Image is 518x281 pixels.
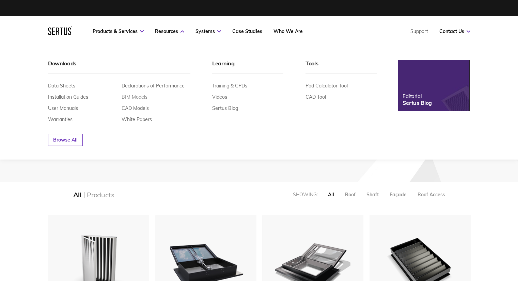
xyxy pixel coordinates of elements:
[155,28,184,34] a: Resources
[418,192,445,198] div: Roof Access
[305,60,377,74] div: Tools
[122,116,152,122] a: White Papers
[273,28,303,34] a: Who We Are
[439,28,470,34] a: Contact Us
[403,99,432,106] div: Sertus Blog
[93,28,144,34] a: Products & Services
[410,28,428,34] a: Support
[366,192,379,198] div: Shaft
[48,83,75,89] a: Data Sheets
[212,94,227,100] a: Videos
[345,192,356,198] div: Roof
[48,94,88,100] a: Installation Guides
[305,83,348,89] a: Pod Calculator Tool
[396,202,518,281] iframe: Chat Widget
[328,192,334,198] div: All
[87,191,114,199] div: Products
[73,191,81,199] div: All
[212,105,238,111] a: Sertus Blog
[122,105,149,111] a: CAD Models
[398,60,469,111] a: EditorialSertus Blog
[48,105,78,111] a: User Manuals
[195,28,221,34] a: Systems
[48,60,190,74] div: Downloads
[48,134,83,146] a: Browse All
[48,116,73,122] a: Warranties
[390,192,407,198] div: Façade
[403,93,432,99] div: Editorial
[305,94,326,100] a: CAD Tool
[232,28,262,34] a: Case Studies
[293,192,318,198] div: Showing:
[212,83,247,89] a: Training & CPDs
[212,60,283,74] div: Learning
[122,94,147,100] a: BIM Models
[122,83,185,89] a: Declarations of Performance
